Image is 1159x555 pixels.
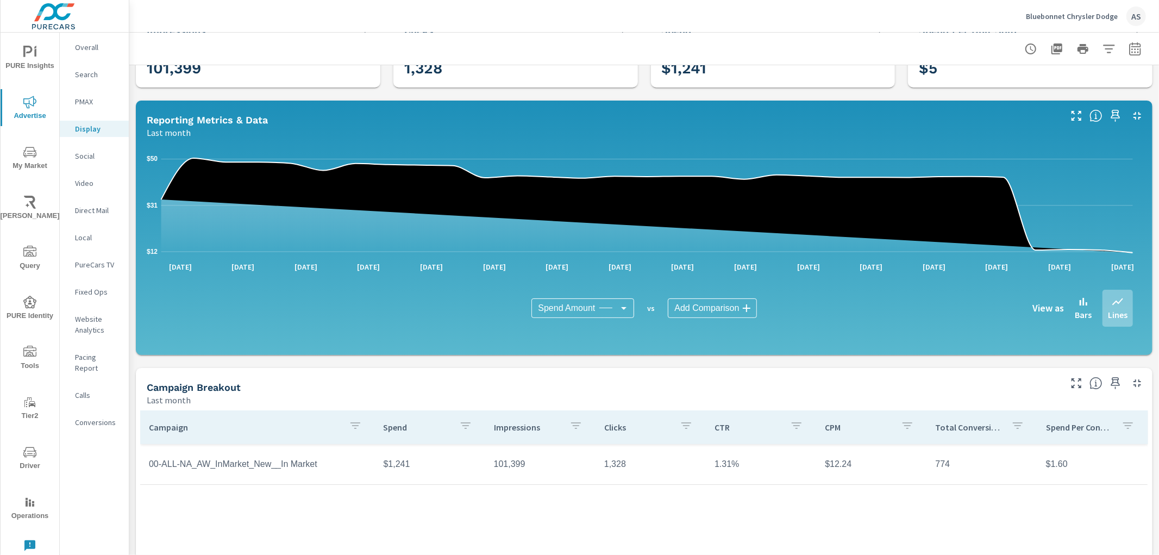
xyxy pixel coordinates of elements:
[75,259,120,270] p: PureCars TV
[147,59,369,78] h3: 101,399
[60,349,129,376] div: Pacing Report
[825,422,892,433] p: CPM
[4,96,56,122] span: Advertise
[4,196,56,222] span: [PERSON_NAME]
[350,261,388,272] p: [DATE]
[978,261,1016,272] p: [DATE]
[4,246,56,272] span: Query
[140,451,375,478] td: 00-ALL-NA_AW_InMarket_New__In Market
[664,261,702,272] p: [DATE]
[75,417,120,428] p: Conversions
[4,496,56,522] span: Operations
[75,178,120,189] p: Video
[75,42,120,53] p: Overall
[1107,107,1124,124] span: Save this to your personalized report
[1129,107,1146,124] button: Minimize Widget
[1108,308,1127,321] p: Lines
[75,286,120,297] p: Fixed Ops
[147,155,158,163] text: $50
[1089,109,1102,122] span: Understand Display data over time and see how metrics compare to each other.
[1037,451,1148,478] td: $1.60
[224,261,262,272] p: [DATE]
[4,146,56,172] span: My Market
[60,66,129,83] div: Search
[161,261,199,272] p: [DATE]
[1068,375,1085,392] button: Make Fullscreen
[147,248,158,255] text: $12
[60,39,129,55] div: Overall
[75,123,120,134] p: Display
[60,414,129,431] div: Conversions
[604,422,671,433] p: Clicks
[1032,303,1064,314] h6: View as
[60,93,129,110] div: PMAX
[4,346,56,372] span: Tools
[485,451,596,478] td: 101,399
[538,303,595,314] span: Spend Amount
[404,59,627,78] h3: 1,328
[919,59,1142,78] h3: $5
[790,261,828,272] p: [DATE]
[1129,375,1146,392] button: Minimize Widget
[60,387,129,403] div: Calls
[60,284,129,300] div: Fixed Ops
[596,451,706,478] td: 1,328
[4,296,56,322] span: PURE Identity
[1124,38,1146,60] button: Select Date Range
[60,257,129,273] div: PureCars TV
[915,261,953,272] p: [DATE]
[60,175,129,191] div: Video
[384,422,450,433] p: Spend
[75,205,120,216] p: Direct Mail
[75,314,120,335] p: Website Analytics
[1026,11,1118,21] p: Bluebonnet Chrysler Dodge
[4,46,56,72] span: PURE Insights
[147,114,268,126] h5: Reporting Metrics & Data
[147,202,158,209] text: $31
[726,261,765,272] p: [DATE]
[1126,7,1146,26] div: AS
[1072,38,1094,60] button: Print Report
[668,298,756,318] div: Add Comparison
[494,422,561,433] p: Impressions
[75,151,120,161] p: Social
[4,396,56,422] span: Tier2
[412,261,450,272] p: [DATE]
[147,394,191,407] p: Last month
[375,451,485,478] td: $1,241
[60,229,129,246] div: Local
[147,126,191,139] p: Last month
[147,382,241,393] h5: Campaign Breakout
[1104,261,1142,272] p: [DATE]
[75,390,120,401] p: Calls
[715,422,781,433] p: CTR
[75,352,120,373] p: Pacing Report
[662,59,885,78] h3: $1,241
[1098,38,1120,60] button: Apply Filters
[601,261,639,272] p: [DATE]
[538,261,576,272] p: [DATE]
[853,261,891,272] p: [DATE]
[1068,107,1085,124] button: Make Fullscreen
[1107,375,1124,392] span: Save this to your personalized report
[936,422,1003,433] p: Total Conversions
[1041,261,1079,272] p: [DATE]
[927,451,1037,478] td: 774
[75,69,120,80] p: Search
[287,261,325,272] p: [DATE]
[1089,377,1102,390] span: This is a summary of Display performance results by campaign. Each column can be sorted.
[1046,422,1113,433] p: Spend Per Conversion
[816,451,926,478] td: $12.24
[475,261,513,272] p: [DATE]
[149,422,340,433] p: Campaign
[75,96,120,107] p: PMAX
[60,121,129,137] div: Display
[60,202,129,219] div: Direct Mail
[531,298,634,318] div: Spend Amount
[634,303,668,313] p: vs
[4,446,56,472] span: Driver
[75,232,120,243] p: Local
[60,311,129,338] div: Website Analytics
[706,451,816,478] td: 1.31%
[60,148,129,164] div: Social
